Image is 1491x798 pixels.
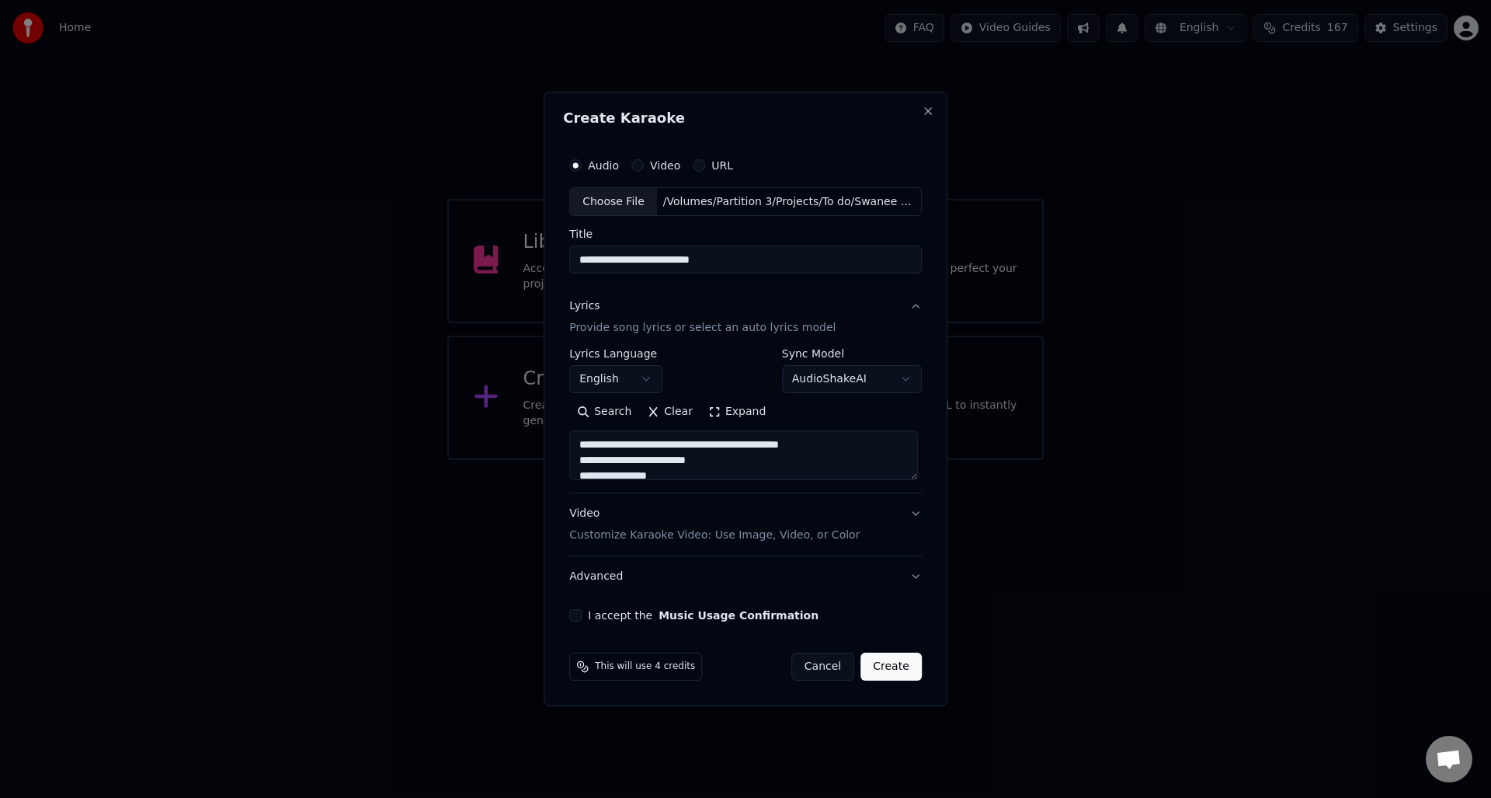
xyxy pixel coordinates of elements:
div: Choose File [570,188,657,216]
button: Search [569,400,639,425]
label: Lyrics Language [569,349,662,360]
span: This will use 4 credits [595,660,695,673]
p: Customize Karaoke Video: Use Image, Video, or Color [569,528,860,543]
label: I accept the [588,610,818,621]
div: LyricsProvide song lyrics or select an auto lyrics model [569,349,922,493]
label: Video [650,160,680,171]
button: Advanced [569,556,922,597]
label: URL [711,160,733,171]
button: Expand [700,400,773,425]
div: Video [569,507,860,544]
button: LyricsProvide song lyrics or select an auto lyrics model [569,287,922,349]
button: VideoCustomize Karaoke Video: Use Image, Video, or Color [569,494,922,556]
h2: Create Karaoke [563,111,928,125]
label: Audio [588,160,619,171]
button: Cancel [791,653,854,681]
p: Provide song lyrics or select an auto lyrics model [569,321,836,336]
button: Create [860,653,922,681]
button: I accept the [659,610,818,621]
div: /Volumes/Partition 3/Projects/To do/Swanee - Temporary Heartache.m4a [657,194,921,210]
label: Sync Model [782,349,922,360]
button: Clear [639,400,700,425]
div: Lyrics [569,299,600,315]
label: Title [569,229,922,240]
